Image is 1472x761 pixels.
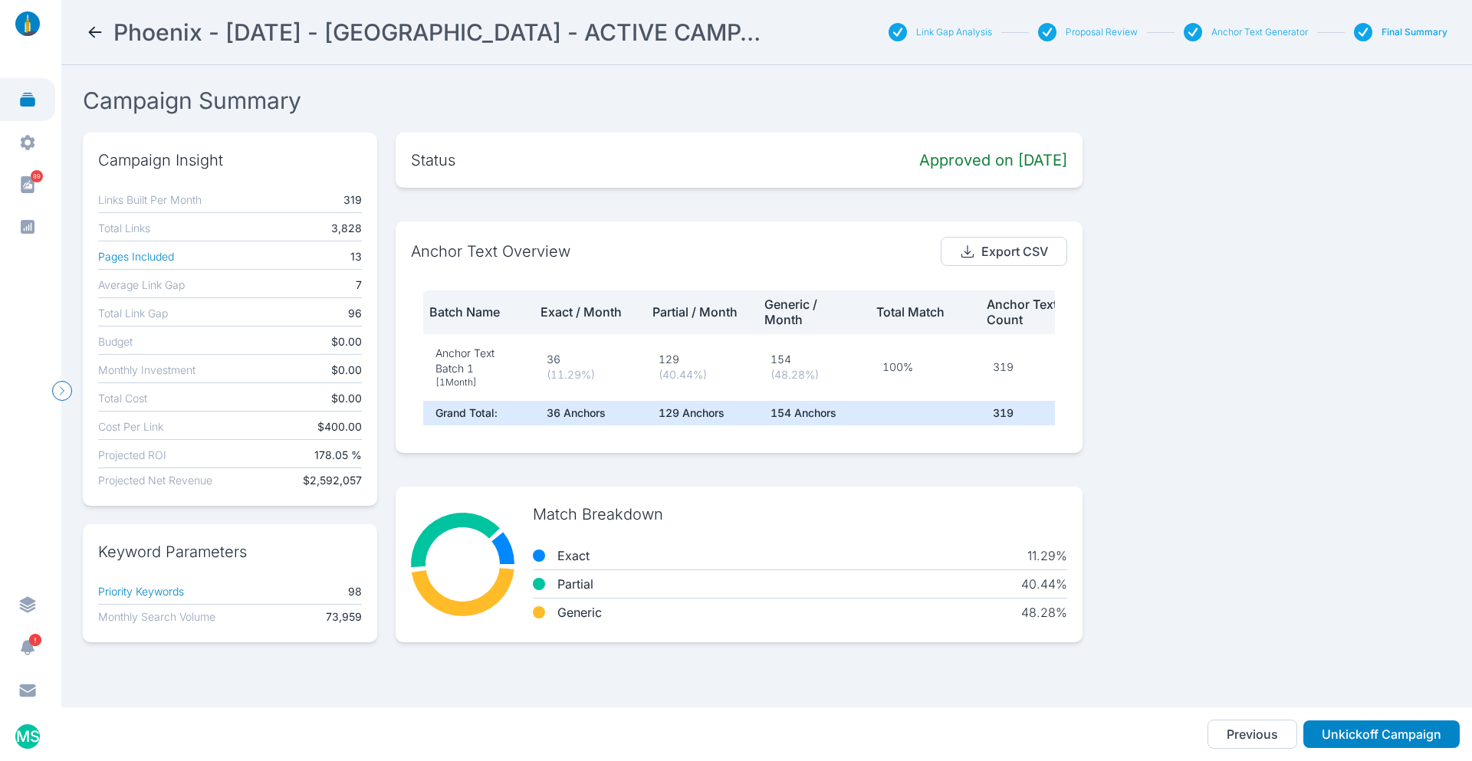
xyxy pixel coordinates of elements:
[646,401,758,425] td: 129 Anchor s
[31,170,43,182] span: 89
[770,352,858,367] p: 154
[348,582,362,601] b: 98
[916,26,992,38] button: Link Gap Analysis
[98,219,150,238] button: Total Links
[1211,26,1308,38] button: Anchor Text Generator
[98,361,195,379] button: Monthly Investment
[1066,26,1138,38] button: Proposal Review
[758,401,870,425] td: 154 Anchor s
[919,148,1067,172] b: Approved on [DATE]
[557,548,590,563] b: exact
[331,219,362,238] b: 3,828
[98,248,174,266] button: Pages Included
[533,502,1067,526] p: Match Breakdown
[331,333,362,351] b: $0.00
[303,471,362,490] b: $2,592,057
[435,346,522,376] p: Anchor Text Batch 1
[113,18,767,46] h2: Phoenix - Aug 2025 - Phoenix - ACTIVE CAMPAIGN
[98,540,362,564] p: Keyword Parameters
[557,576,593,592] b: partial
[1021,605,1067,620] p: 48.28 %
[876,304,974,320] p: Total Match
[770,367,858,382] p: ( 48.28 %)
[987,297,1085,327] p: Anchor Text Count
[981,401,1091,425] td: 319
[98,333,133,351] button: Budget
[882,359,968,375] p: 100%
[348,304,362,323] b: 96
[331,389,362,408] b: $0.00
[435,376,522,389] p: [ 1 Month ]
[659,367,746,382] p: ( 40.44 %)
[98,389,147,408] button: Total Cost
[1027,548,1067,563] p: 11.29 %
[652,304,738,320] p: Partial / Month
[98,446,166,464] button: Projected ROI
[993,359,1079,375] p: 319
[547,352,634,367] p: 36
[411,148,455,172] p: Status
[98,418,163,436] button: Cost Per Link
[534,401,646,425] td: 36 Anchor s
[98,608,215,626] button: Monthly Search Volume
[350,248,362,266] b: 13
[356,276,362,294] b: 7
[98,191,202,209] button: Links Built Per Month
[429,304,514,320] p: Batch Name
[540,304,626,320] p: Exact / Month
[331,361,362,379] b: $0.00
[98,148,362,172] p: Campaign Insight
[98,582,184,601] button: Priority Keywords
[411,239,570,264] p: Anchor Text Overview
[9,11,46,36] img: linklaunch_small.2ae18699.png
[1382,26,1447,38] button: Final Summary
[1303,720,1460,748] button: Unkickoff Campaign
[317,418,362,436] b: $400.00
[326,608,362,626] b: 73,959
[423,401,534,425] td: Grand Total:
[659,352,746,367] p: 129
[98,304,168,323] button: Total Link Gap
[83,87,1451,114] h2: Campaign Summary
[98,276,185,294] button: Average Link Gap
[98,471,212,490] button: Projected Net Revenue
[343,191,362,209] b: 319
[547,367,634,382] p: ( 11.29 %)
[764,297,850,327] p: Generic / Month
[1207,720,1297,749] button: Previous
[557,605,602,620] b: generic
[941,237,1067,266] button: Export CSV
[1021,576,1067,592] p: 40.44 %
[314,446,362,464] b: 178.05 %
